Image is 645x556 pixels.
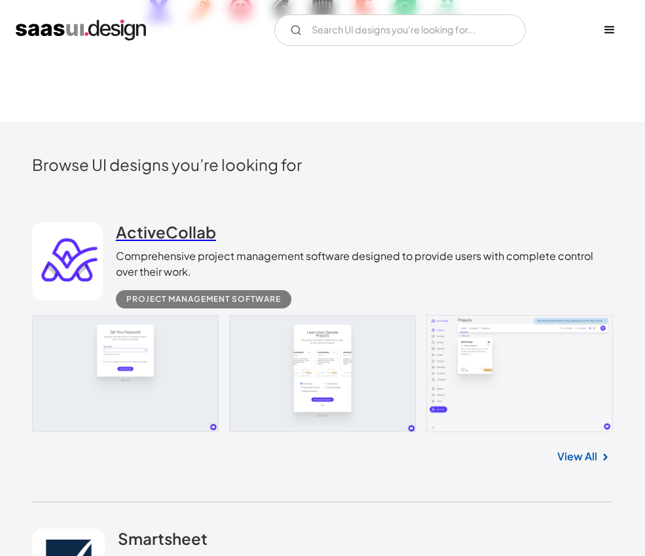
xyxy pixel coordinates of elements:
h2: Browse UI designs you’re looking for [32,155,613,174]
div: menu [590,10,629,50]
div: Comprehensive project management software designed to provide users with complete control over th... [116,248,613,280]
a: home [16,20,146,41]
input: Search UI designs you're looking for... [274,14,526,46]
form: Email Form [274,14,526,46]
div: Project Management Software [126,291,281,307]
a: ActiveCollab [116,222,216,248]
a: View All [557,449,597,464]
h2: ActiveCollab [116,222,216,242]
h2: Smartsheet [118,528,208,548]
a: Smartsheet [118,528,208,555]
